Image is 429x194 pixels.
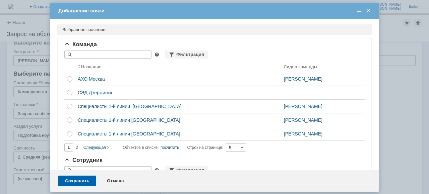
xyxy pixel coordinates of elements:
[75,61,281,72] th: Название
[284,64,317,69] div: Лидер команды
[76,145,78,150] span: 2
[75,86,281,99] a: СЭД Дзержинск
[284,117,322,123] a: [PERSON_NAME]
[161,143,179,152] div: посчитать
[62,27,107,32] div: Выбранное значение:
[151,166,165,174] span: Справка
[365,8,372,14] span: Закрыть
[123,143,223,152] i: Строк на странице:
[123,145,159,150] span: Объектов в списке:
[281,61,365,72] th: Лидер команды
[78,117,279,123] div: Специалисты 1-й линии [GEOGRAPHIC_DATA]
[75,113,281,127] a: Специалисты 1-й линии [GEOGRAPHIC_DATA]
[58,8,372,14] div: Добавление связи
[81,64,102,69] div: Название
[356,8,363,14] span: Свернуть (Ctrl + M)
[284,76,322,82] a: [PERSON_NAME]
[83,145,109,150] span: Следующая >
[284,104,322,109] a: [PERSON_NAME]
[78,90,279,95] div: СЭД Дзержинск
[78,76,279,82] div: АХО Москва
[75,100,281,113] a: Специалисты 1-й линии [GEOGRAPHIC_DATA]
[78,104,279,109] div: Специалисты 1-й линии [GEOGRAPHIC_DATA]
[284,131,322,136] a: [PERSON_NAME]
[75,72,281,86] a: АХО Москва
[151,51,165,59] span: Справка
[78,131,279,136] div: Специалисты 1-й линии [GEOGRAPHIC_DATA]
[75,127,281,140] a: Специалисты 1-й линии [GEOGRAPHIC_DATA]
[64,41,97,47] span: Команда
[64,157,103,163] span: Сотрудник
